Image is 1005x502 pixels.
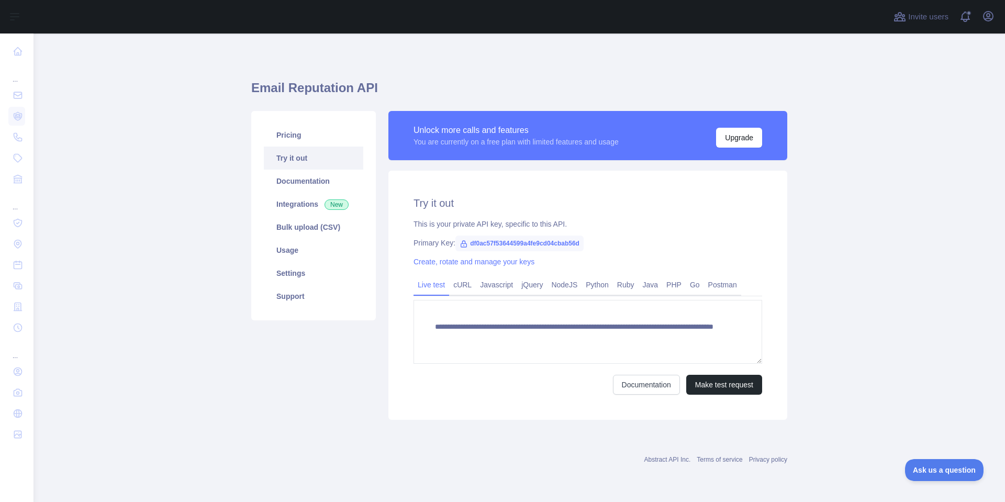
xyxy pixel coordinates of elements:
span: New [325,199,349,210]
a: Go [686,276,704,293]
button: Make test request [686,375,762,395]
div: ... [8,63,25,84]
h2: Try it out [414,196,762,210]
div: ... [8,191,25,211]
span: df0ac57f53644599a4fe9cd04cbab56d [455,236,584,251]
a: Integrations New [264,193,363,216]
div: You are currently on a free plan with limited features and usage [414,137,619,147]
a: Javascript [476,276,517,293]
a: jQuery [517,276,547,293]
a: Python [582,276,613,293]
a: Create, rotate and manage your keys [414,258,534,266]
a: Postman [704,276,741,293]
a: Privacy policy [749,456,787,463]
div: This is your private API key, specific to this API. [414,219,762,229]
a: Java [639,276,663,293]
a: Terms of service [697,456,742,463]
button: Upgrade [716,128,762,148]
a: cURL [449,276,476,293]
div: Primary Key: [414,238,762,248]
a: Settings [264,262,363,285]
a: Support [264,285,363,308]
a: PHP [662,276,686,293]
span: Invite users [908,11,948,23]
a: Usage [264,239,363,262]
a: NodeJS [547,276,582,293]
a: Documentation [613,375,680,395]
div: ... [8,339,25,360]
div: Unlock more calls and features [414,124,619,137]
a: Live test [414,276,449,293]
button: Invite users [891,8,951,25]
a: Pricing [264,124,363,147]
a: Documentation [264,170,363,193]
iframe: Toggle Customer Support [905,459,984,481]
a: Ruby [613,276,639,293]
a: Bulk upload (CSV) [264,216,363,239]
a: Try it out [264,147,363,170]
h1: Email Reputation API [251,80,787,105]
a: Abstract API Inc. [644,456,691,463]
